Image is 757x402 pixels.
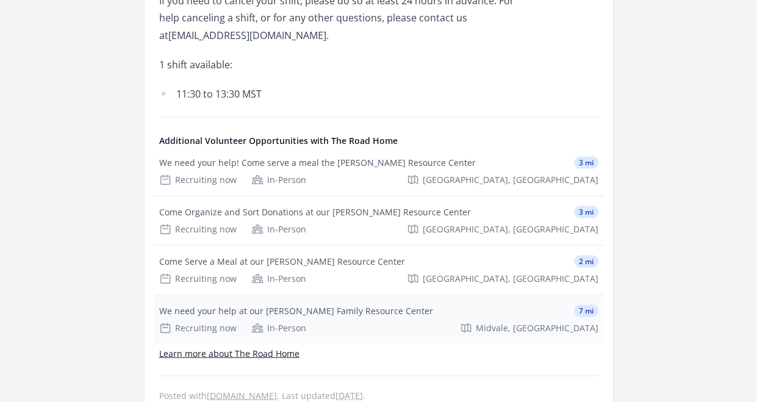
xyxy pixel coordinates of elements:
a: Come Organize and Sort Donations at our [PERSON_NAME] Resource Center 3 mi Recruiting now In-Pers... [154,196,603,245]
div: Recruiting now [159,173,237,185]
div: We need your help! Come serve a meal the [PERSON_NAME] Resource Center [159,156,476,168]
a: Come Serve a Meal at our [PERSON_NAME] Resource Center 2 mi Recruiting now In-Person [GEOGRAPHIC_... [154,245,603,294]
span: 2 mi [574,255,598,267]
div: We need your help at our [PERSON_NAME] Family Resource Center [159,304,433,317]
span: [GEOGRAPHIC_DATA], [GEOGRAPHIC_DATA] [423,272,598,284]
a: We need your help! Come serve a meal the [PERSON_NAME] Resource Center 3 mi Recruiting now In-Per... [154,146,603,195]
p: 1 shift available: [159,56,516,73]
div: Recruiting now [159,272,237,284]
span: [GEOGRAPHIC_DATA], [GEOGRAPHIC_DATA] [423,223,598,235]
a: Learn more about The Road Home [159,347,300,359]
div: Recruiting now [159,223,237,235]
span: 3 mi [574,156,598,168]
span: 3 mi [574,206,598,218]
li: 11:30 to 13:30 MST [159,85,516,102]
div: Recruiting now [159,321,237,334]
a: [DOMAIN_NAME] [207,389,277,401]
p: Posted with . Last updated . [159,390,598,400]
h4: Additional Volunteer Opportunities with The Road Home [159,134,598,146]
div: Come Organize and Sort Donations at our [PERSON_NAME] Resource Center [159,206,471,218]
div: In-Person [251,223,306,235]
span: 7 mi [574,304,598,317]
abbr: Tue, Sep 9, 2025 3:49 PM [335,389,363,401]
div: Come Serve a Meal at our [PERSON_NAME] Resource Center [159,255,405,267]
div: In-Person [251,173,306,185]
a: We need your help at our [PERSON_NAME] Family Resource Center 7 mi Recruiting now In-Person Midva... [154,295,603,343]
span: Midvale, [GEOGRAPHIC_DATA] [476,321,598,334]
div: In-Person [251,272,306,284]
span: [GEOGRAPHIC_DATA], [GEOGRAPHIC_DATA] [423,173,598,185]
div: In-Person [251,321,306,334]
